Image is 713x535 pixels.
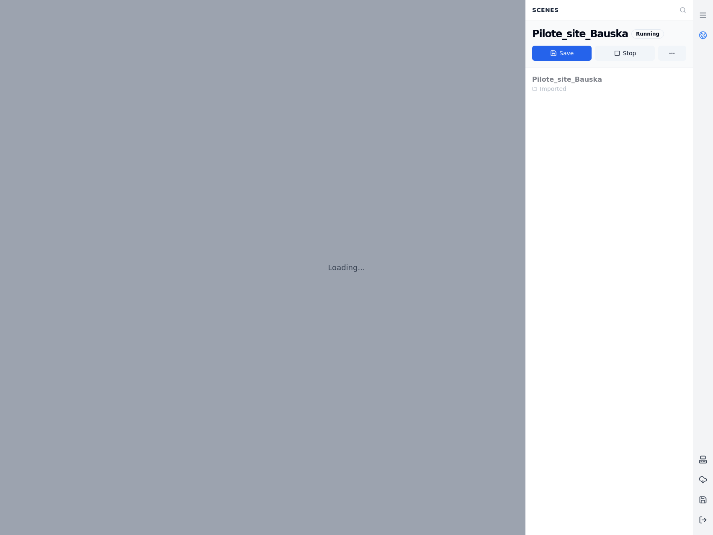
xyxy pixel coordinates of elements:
div: Pilote_site_Bauska [532,27,628,41]
div: Stop or save the current scene before opening another one [525,68,693,100]
div: Scenes [527,2,674,18]
div: Running [631,29,664,39]
p: Loading... [328,262,365,274]
button: Stop [595,46,654,61]
button: Save [532,46,592,61]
